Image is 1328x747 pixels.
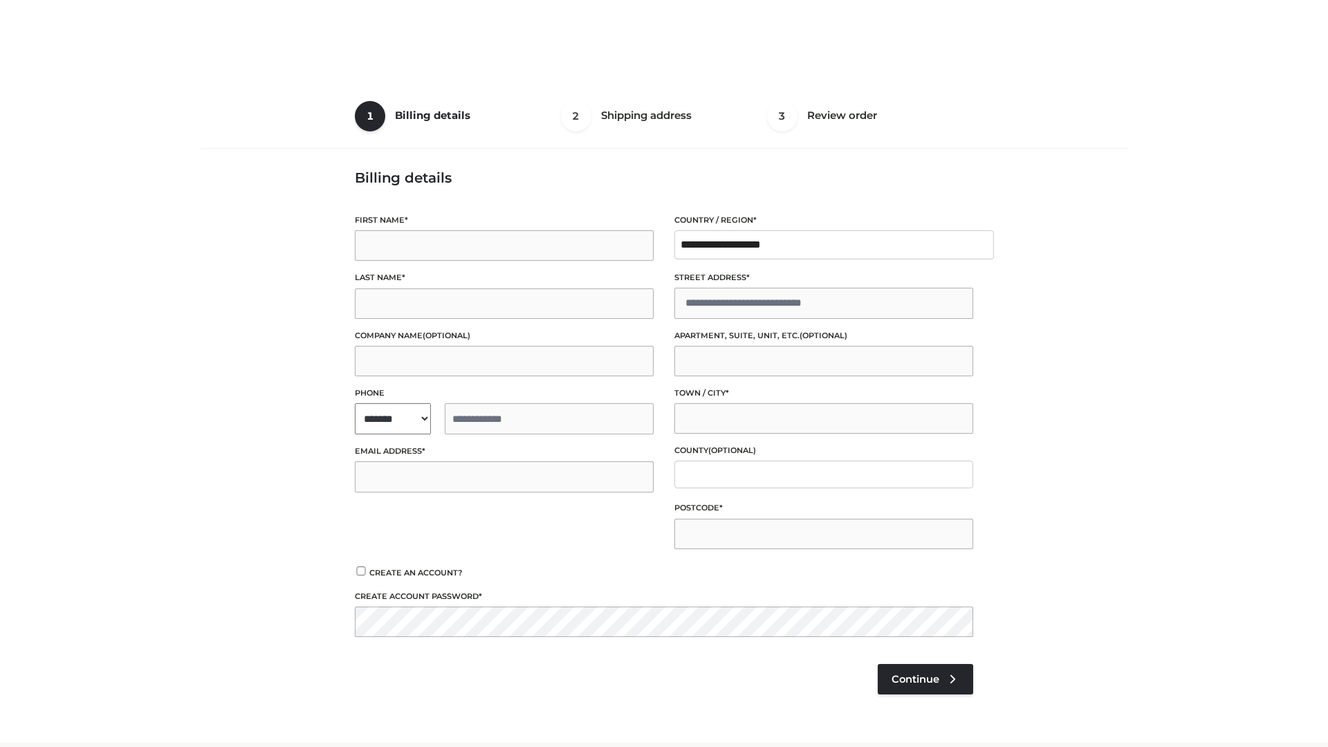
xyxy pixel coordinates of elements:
span: 2 [561,101,591,131]
label: Apartment, suite, unit, etc. [674,329,973,342]
label: Last name [355,271,654,284]
input: Create an account? [355,566,367,575]
h3: Billing details [355,169,973,186]
label: Town / City [674,387,973,400]
label: Street address [674,271,973,284]
label: Company name [355,329,654,342]
label: Email address [355,445,654,458]
label: First name [355,214,654,227]
span: Continue [892,673,939,685]
span: (optional) [800,331,847,340]
span: 3 [767,101,797,131]
span: Review order [807,109,877,122]
span: (optional) [423,331,470,340]
span: (optional) [708,445,756,455]
span: 1 [355,101,385,131]
label: Country / Region [674,214,973,227]
span: Shipping address [601,109,692,122]
span: Billing details [395,109,470,122]
a: Continue [878,664,973,694]
label: Phone [355,387,654,400]
span: Create an account? [369,568,463,578]
label: Postcode [674,501,973,515]
label: Create account password [355,590,973,603]
label: County [674,444,973,457]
